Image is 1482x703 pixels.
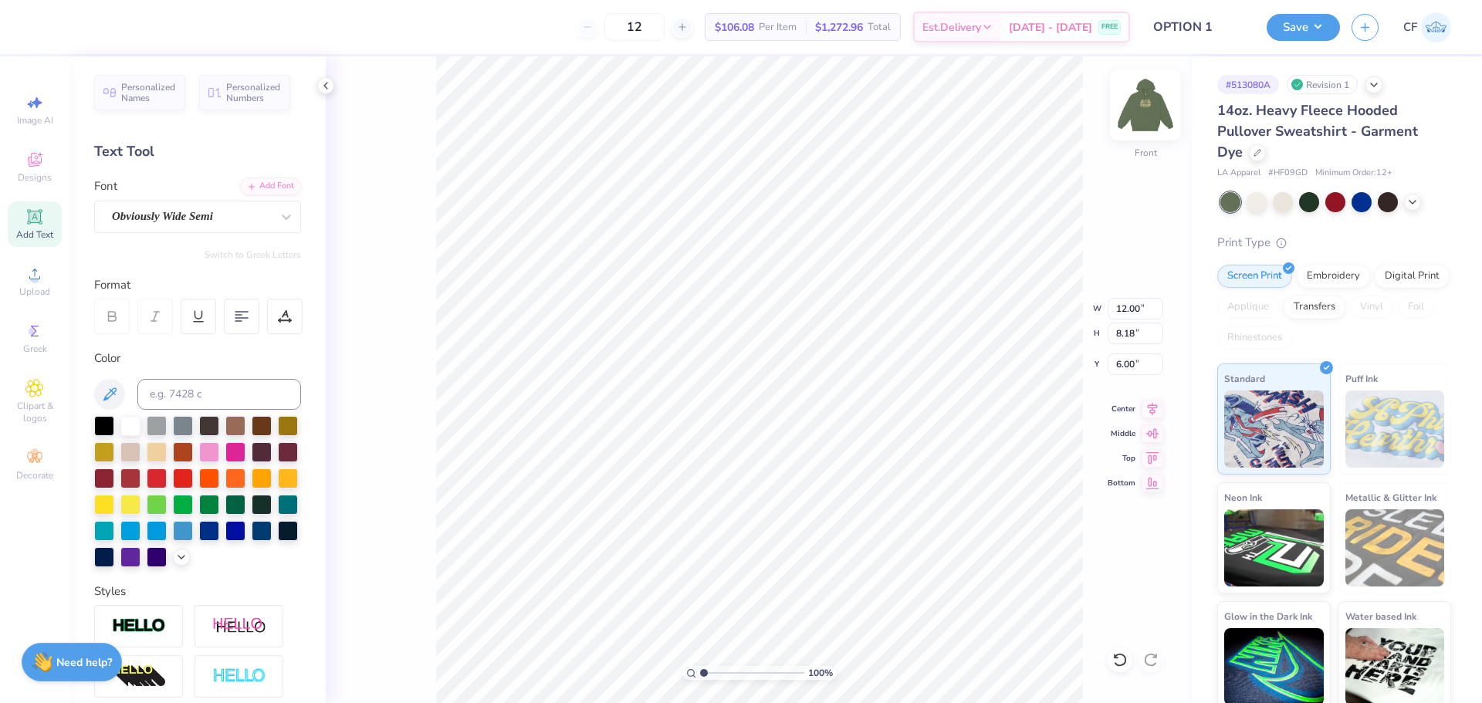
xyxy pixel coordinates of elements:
input: Untitled Design [1142,12,1255,42]
label: Font [94,177,117,195]
span: Metallic & Glitter Ink [1345,489,1436,505]
img: Neon Ink [1224,509,1324,586]
span: CF [1403,19,1417,36]
span: # HF09GD [1268,167,1308,180]
div: Screen Print [1217,265,1292,288]
img: Shadow [212,617,266,636]
span: $1,272.96 [815,19,863,35]
div: Format [94,276,303,294]
img: Puff Ink [1345,390,1445,468]
span: Per Item [759,19,797,35]
img: Cholo Fernandez [1421,12,1451,42]
div: Applique [1217,296,1279,319]
span: Designs [18,171,52,184]
span: LA Apparel [1217,167,1260,180]
div: Vinyl [1350,296,1393,319]
span: 100 % [808,666,833,680]
div: Add Font [240,177,301,195]
span: Personalized Names [121,82,176,103]
span: Standard [1224,370,1265,387]
span: Personalized Numbers [226,82,281,103]
div: Foil [1398,296,1434,319]
span: Upload [19,286,50,298]
span: Top [1108,453,1135,464]
span: FREE [1101,22,1118,32]
div: Color [94,350,301,367]
button: Switch to Greek Letters [205,248,301,261]
div: Revision 1 [1287,75,1358,94]
div: Print Type [1217,234,1451,252]
span: Minimum Order: 12 + [1315,167,1392,180]
div: Rhinestones [1217,326,1292,350]
span: [DATE] - [DATE] [1009,19,1092,35]
span: Image AI [17,114,53,127]
span: Water based Ink [1345,608,1416,624]
span: Clipart & logos [8,400,62,424]
div: Digital Print [1375,265,1450,288]
span: Bottom [1108,478,1135,488]
div: Embroidery [1297,265,1370,288]
span: Puff Ink [1345,370,1378,387]
img: Stroke [112,617,166,635]
span: Greek [23,343,47,355]
img: Front [1115,74,1176,136]
span: Decorate [16,469,53,482]
input: – – [604,13,665,41]
span: Center [1108,404,1135,414]
span: Est. Delivery [922,19,981,35]
span: Middle [1108,428,1135,439]
img: 3d Illusion [112,664,166,689]
span: 14oz. Heavy Fleece Hooded Pullover Sweatshirt - Garment Dye [1217,101,1418,161]
div: Styles [94,583,301,600]
div: # 513080A [1217,75,1279,94]
div: Text Tool [94,141,301,162]
div: Transfers [1284,296,1345,319]
span: Add Text [16,228,53,241]
a: CF [1403,12,1451,42]
img: Negative Space [212,668,266,685]
span: $106.08 [715,19,754,35]
button: Save [1267,14,1340,41]
strong: Need help? [56,655,112,670]
div: Front [1135,146,1157,160]
img: Metallic & Glitter Ink [1345,509,1445,586]
span: Total [868,19,891,35]
span: Glow in the Dark Ink [1224,608,1312,624]
img: Standard [1224,390,1324,468]
input: e.g. 7428 c [137,379,301,410]
span: Neon Ink [1224,489,1262,505]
